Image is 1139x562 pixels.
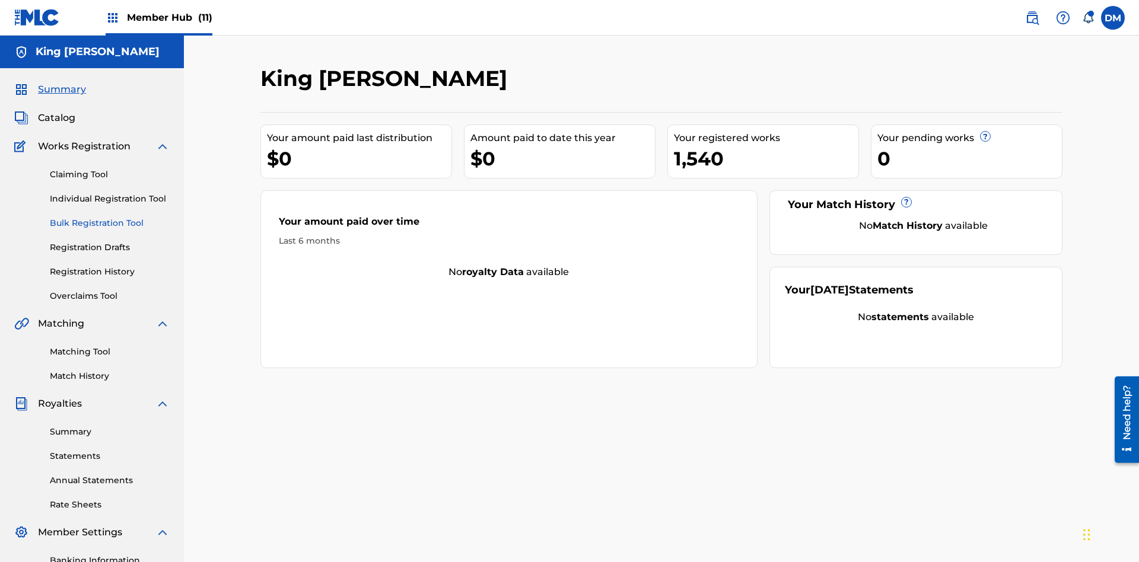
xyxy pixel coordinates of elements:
[267,131,451,145] div: Your amount paid last distribution
[470,131,655,145] div: Amount paid to date this year
[1056,11,1070,25] img: help
[1082,12,1094,24] div: Notifications
[14,139,30,154] img: Works Registration
[38,139,131,154] span: Works Registration
[14,45,28,59] img: Accounts
[877,145,1062,172] div: 0
[50,266,170,278] a: Registration History
[38,317,84,331] span: Matching
[14,82,28,97] img: Summary
[155,317,170,331] img: expand
[1080,505,1139,562] iframe: Chat Widget
[785,197,1048,213] div: Your Match History
[462,266,524,277] strong: royalty data
[14,111,75,125] a: CatalogCatalog
[470,145,655,172] div: $0
[785,282,914,298] div: Your Statements
[50,346,170,358] a: Matching Tool
[267,145,451,172] div: $0
[50,290,170,302] a: Overclaims Tool
[260,65,513,92] h2: King [PERSON_NAME]
[36,45,160,59] h5: King McTesterson
[14,111,28,125] img: Catalog
[1025,11,1039,25] img: search
[50,241,170,254] a: Registration Drafts
[14,9,60,26] img: MLC Logo
[279,235,739,247] div: Last 6 months
[198,12,212,23] span: (11)
[1051,6,1075,30] div: Help
[14,317,29,331] img: Matching
[50,168,170,181] a: Claiming Tool
[800,219,1048,233] div: No available
[1083,517,1090,553] div: Drag
[871,311,929,322] strong: statements
[14,82,86,97] a: SummarySummary
[38,525,122,539] span: Member Settings
[674,131,858,145] div: Your registered works
[785,310,1048,324] div: No available
[981,132,990,141] span: ?
[50,193,170,205] a: Individual Registration Tool
[155,525,170,539] img: expand
[50,450,170,462] a: Statements
[810,283,849,296] span: [DATE]
[38,111,75,125] span: Catalog
[1106,372,1139,469] iframe: Resource Center
[106,11,120,25] img: Top Rightsholders
[261,265,757,279] div: No available
[14,525,28,539] img: Member Settings
[873,220,943,231] strong: Match History
[50,474,170,487] a: Annual Statements
[155,397,170,411] img: expand
[1101,6,1125,30] div: User Menu
[127,11,212,24] span: Member Hub
[50,426,170,438] a: Summary
[155,139,170,154] img: expand
[38,82,86,97] span: Summary
[279,215,739,235] div: Your amount paid over time
[14,397,28,411] img: Royalties
[50,370,170,382] a: Match History
[50,499,170,511] a: Rate Sheets
[50,217,170,229] a: Bulk Registration Tool
[674,145,858,172] div: 1,540
[902,197,911,207] span: ?
[38,397,82,411] span: Royalties
[1020,6,1044,30] a: Public Search
[877,131,1062,145] div: Your pending works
